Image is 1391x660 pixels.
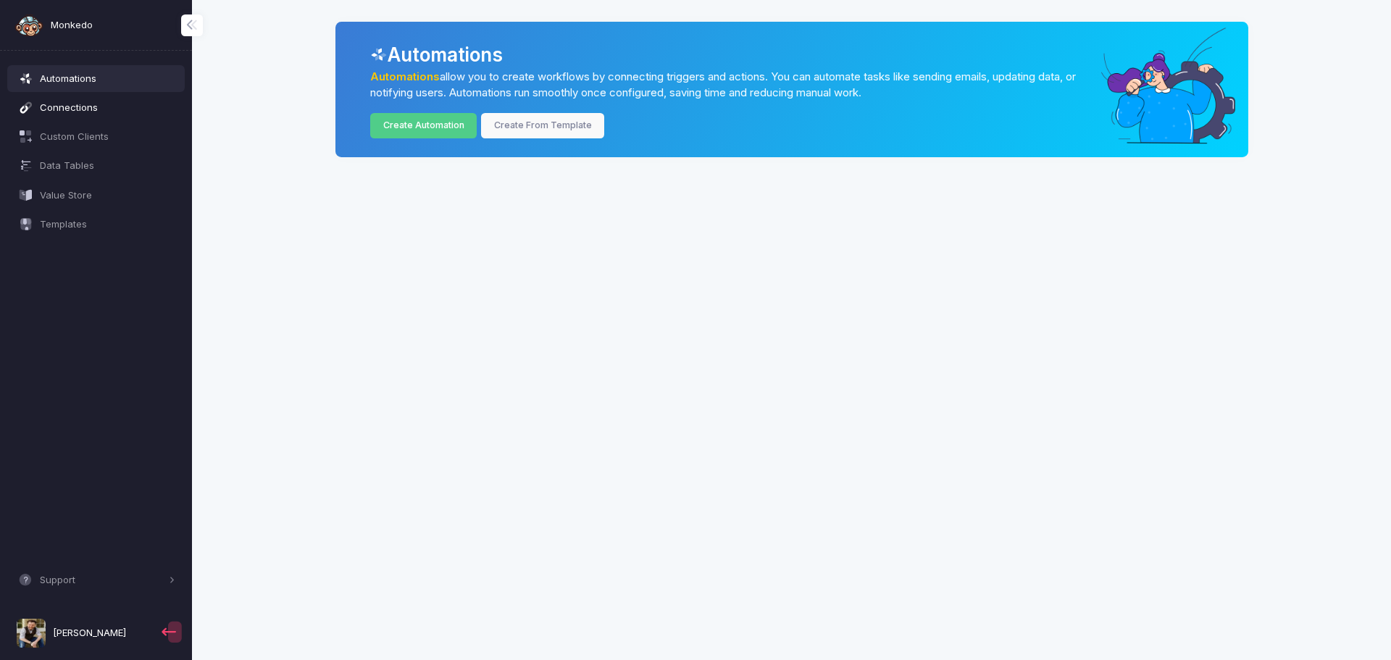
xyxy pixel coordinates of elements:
[40,72,175,86] span: Automations
[14,11,43,40] img: monkedo-logo-dark.png
[40,188,175,203] span: Value Store
[7,182,185,208] a: Value Store
[40,159,175,173] span: Data Tables
[7,124,185,150] a: Custom Clients
[370,69,1096,101] p: allow you to create workflows by connecting triggers and actions. You can automate tasks like sen...
[53,626,126,640] span: [PERSON_NAME]
[7,153,185,179] a: Data Tables
[7,65,185,91] a: Automations
[40,130,175,144] span: Custom Clients
[370,70,440,83] a: Automations
[7,567,185,593] button: Support
[370,113,477,138] a: Create Automation
[51,18,93,33] span: Monkedo
[481,113,604,138] a: Create From Template
[40,573,165,588] span: Support
[370,41,1227,69] div: Automations
[40,101,175,115] span: Connections
[7,94,185,120] a: Connections
[7,613,159,654] a: [PERSON_NAME]
[14,11,93,40] a: Monkedo
[17,619,46,648] img: profile
[7,211,185,237] a: Templates
[40,217,175,232] span: Templates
